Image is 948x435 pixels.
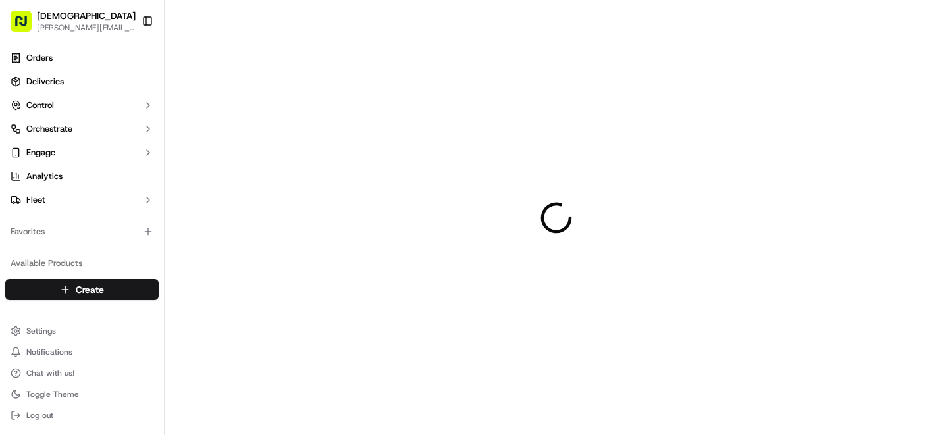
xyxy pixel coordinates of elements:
span: Settings [26,326,56,336]
button: [DEMOGRAPHIC_DATA][PERSON_NAME][EMAIL_ADDRESS][DOMAIN_NAME] [5,5,136,37]
span: Deliveries [26,76,64,88]
button: Engage [5,142,159,163]
span: Fleet [26,194,45,206]
button: [DEMOGRAPHIC_DATA] [37,9,136,22]
button: Control [5,95,159,116]
span: Chat with us! [26,368,74,378]
button: [PERSON_NAME][EMAIL_ADDRESS][DOMAIN_NAME] [37,22,136,33]
span: Toggle Theme [26,389,79,399]
a: Deliveries [5,71,159,92]
a: Analytics [5,166,159,187]
span: Engage [26,147,55,159]
div: Available Products [5,253,159,274]
button: Fleet [5,190,159,211]
a: Orders [5,47,159,68]
button: Chat with us! [5,364,159,382]
span: Control [26,99,54,111]
span: Create [76,283,104,296]
span: Notifications [26,347,72,357]
button: Create [5,279,159,300]
div: Favorites [5,221,159,242]
button: Toggle Theme [5,385,159,403]
span: Analytics [26,170,63,182]
button: Settings [5,322,159,340]
span: Orders [26,52,53,64]
button: Orchestrate [5,118,159,140]
span: Orchestrate [26,123,72,135]
span: Log out [26,410,53,421]
button: Notifications [5,343,159,361]
button: Log out [5,406,159,424]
